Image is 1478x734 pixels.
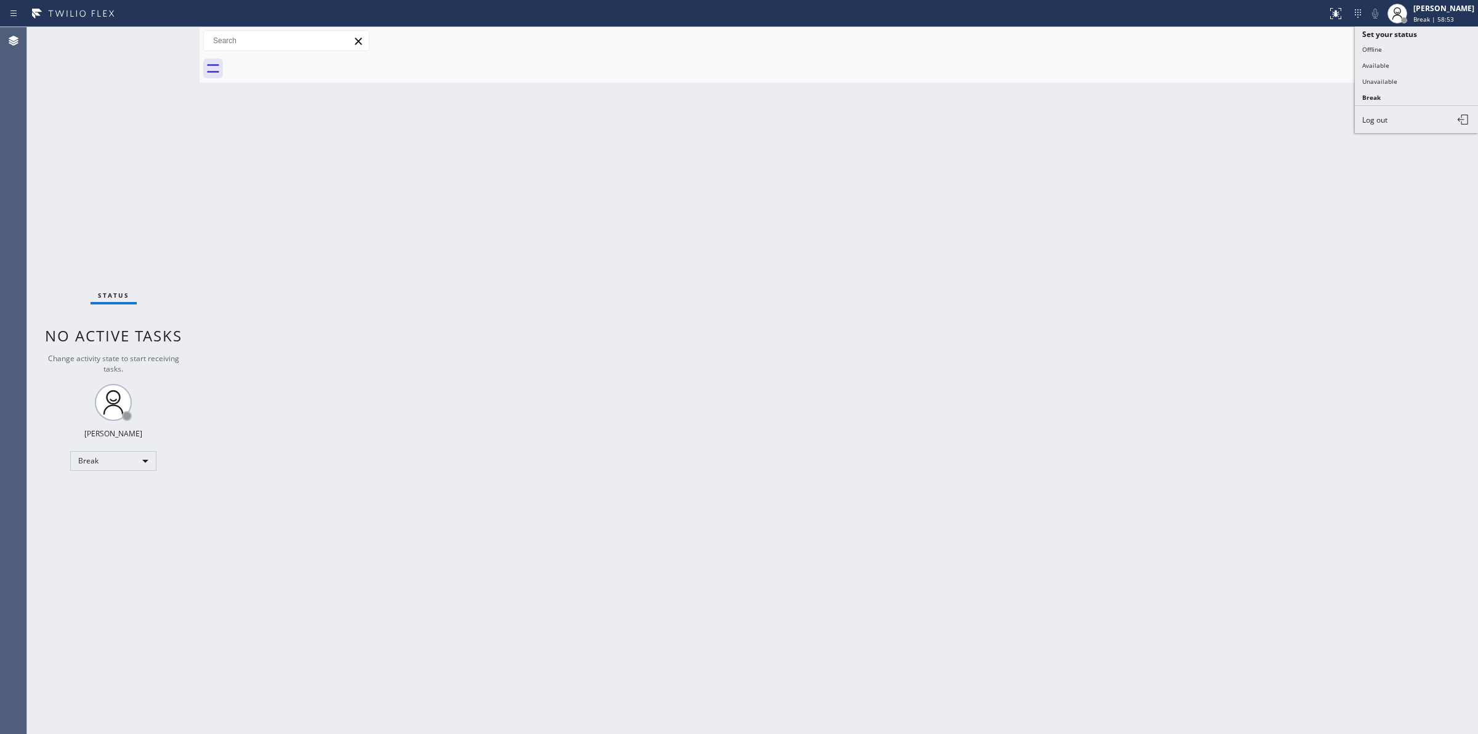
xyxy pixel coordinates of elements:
div: Break [70,451,156,471]
button: Mute [1367,5,1384,22]
div: [PERSON_NAME] [84,428,142,439]
input: Search [204,31,369,51]
span: Break | 58:53 [1413,15,1454,23]
span: No active tasks [45,325,182,346]
div: [PERSON_NAME] [1413,3,1474,14]
span: Status [98,291,129,300]
span: Change activity state to start receiving tasks. [48,353,179,374]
